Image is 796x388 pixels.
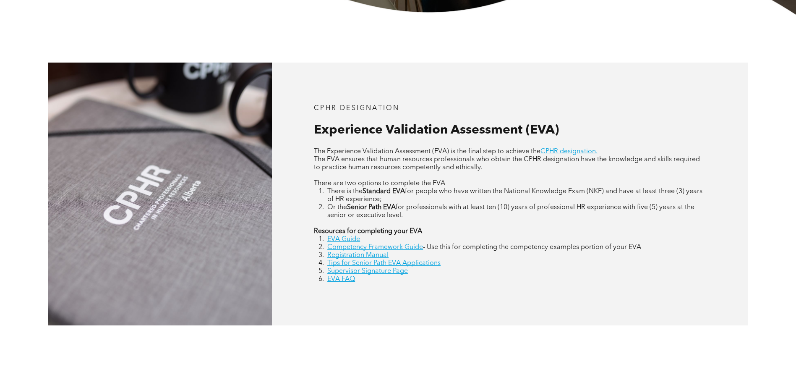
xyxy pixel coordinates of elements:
[327,188,702,203] span: for people who have written the National Knowledge Exam (NKE) and have at least three (3) years o...
[327,204,347,211] span: Or the
[347,204,396,211] strong: Senior Path EVA
[327,252,389,259] a: Registration Manual
[327,244,423,251] a: Competency Framework Guide
[314,124,559,136] span: Experience Validation Assessment (EVA)
[327,188,363,195] span: There is the
[363,188,405,195] strong: Standard EVA
[327,268,408,275] a: Supervisor Signature Page
[314,156,700,171] span: The EVA ensures that human resources professionals who obtain the CPHR designation have the knowl...
[327,260,441,267] a: Tips for Senior Path EVA Applications
[327,276,355,283] a: EVA FAQ
[327,236,360,243] a: EVA Guide
[540,148,598,155] a: CPHR designation.
[327,204,694,219] span: for professionals with at least ten (10) years of professional HR experience with five (5) years ...
[314,148,540,155] span: The Experience Validation Assessment (EVA) is the final step to achieve the
[314,228,422,235] strong: Resources for completing your EVA
[423,244,641,251] span: - Use this for completing the competency examples portion of your EVA
[314,105,399,112] span: CPHR DESIGNATION
[314,180,445,187] span: There are two options to complete the EVA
